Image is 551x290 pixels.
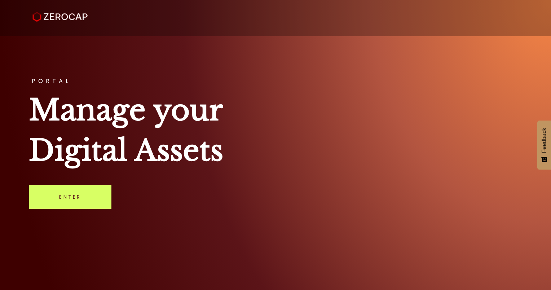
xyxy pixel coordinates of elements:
[29,90,522,171] h1: Manage your Digital Assets
[29,185,111,209] a: Enter
[537,120,551,170] button: Feedback - Show survey
[541,128,547,153] span: Feedback
[32,12,88,22] img: ZeroCap
[29,78,522,84] h3: PORTAL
